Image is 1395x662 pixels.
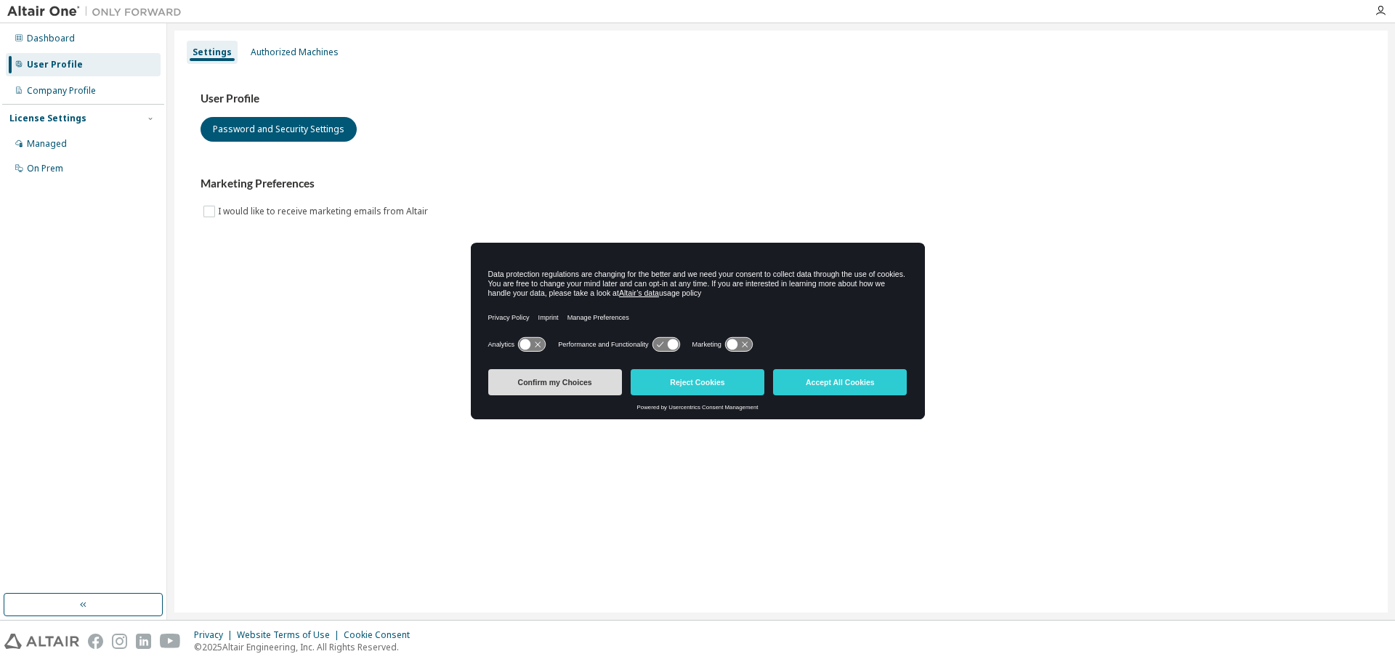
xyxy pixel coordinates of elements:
[251,47,339,58] div: Authorized Machines
[237,629,344,641] div: Website Terms of Use
[193,47,232,58] div: Settings
[201,92,1362,106] h3: User Profile
[218,203,431,220] label: I would like to receive marketing emails from Altair
[136,634,151,649] img: linkedin.svg
[27,33,75,44] div: Dashboard
[27,85,96,97] div: Company Profile
[194,629,237,641] div: Privacy
[160,634,181,649] img: youtube.svg
[112,634,127,649] img: instagram.svg
[88,634,103,649] img: facebook.svg
[27,59,83,70] div: User Profile
[201,117,357,142] button: Password and Security Settings
[201,177,1362,191] h3: Marketing Preferences
[9,113,86,124] div: License Settings
[4,634,79,649] img: altair_logo.svg
[194,641,418,653] p: © 2025 Altair Engineering, Inc. All Rights Reserved.
[27,163,63,174] div: On Prem
[344,629,418,641] div: Cookie Consent
[27,138,67,150] div: Managed
[7,4,189,19] img: Altair One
